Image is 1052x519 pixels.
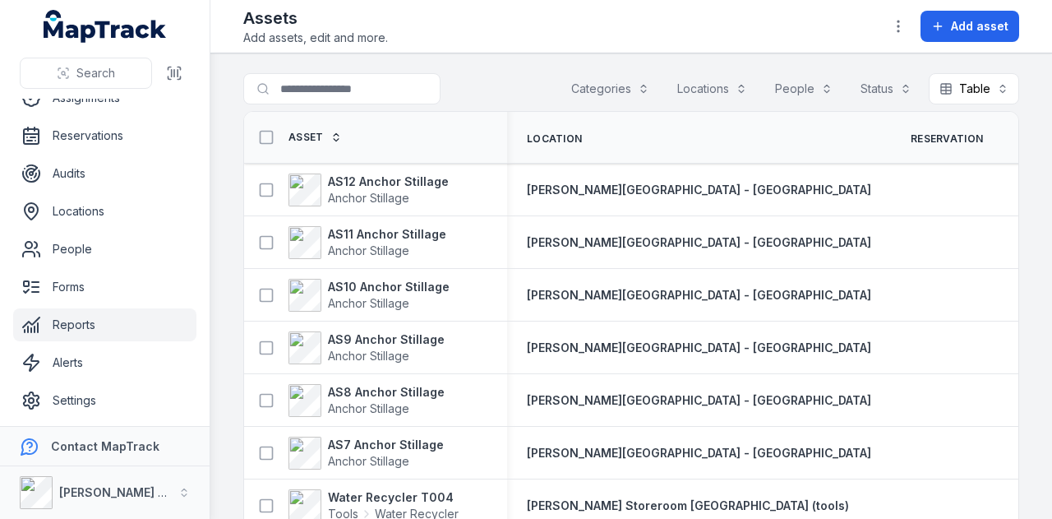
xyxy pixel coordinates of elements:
a: AS9 Anchor StillageAnchor Stillage [288,331,445,364]
span: Anchor Stillage [328,401,409,415]
strong: AS7 Anchor Stillage [328,437,444,453]
a: Audits [13,157,196,190]
a: Settings [13,384,196,417]
a: [PERSON_NAME][GEOGRAPHIC_DATA] - [GEOGRAPHIC_DATA] [527,340,871,356]
span: Anchor Stillage [328,454,409,468]
span: Add asset [951,18,1008,35]
a: Locations [13,195,196,228]
button: Status [850,73,922,104]
a: [PERSON_NAME][GEOGRAPHIC_DATA] - [GEOGRAPHIC_DATA] [527,392,871,409]
a: AS10 Anchor StillageAnchor Stillage [288,279,450,312]
a: AS11 Anchor StillageAnchor Stillage [288,226,446,259]
strong: AS8 Anchor Stillage [328,384,445,401]
span: Anchor Stillage [328,243,409,257]
span: [PERSON_NAME][GEOGRAPHIC_DATA] - [GEOGRAPHIC_DATA] [527,288,871,302]
a: [PERSON_NAME] Storeroom [GEOGRAPHIC_DATA] (tools) [527,498,849,514]
span: [PERSON_NAME][GEOGRAPHIC_DATA] - [GEOGRAPHIC_DATA] [527,235,871,249]
button: Search [20,58,152,89]
span: Asset [288,131,324,144]
a: AS12 Anchor StillageAnchor Stillage [288,174,449,206]
a: MapTrack [44,10,167,43]
button: Table [929,73,1019,104]
span: [PERSON_NAME][GEOGRAPHIC_DATA] - [GEOGRAPHIC_DATA] [527,183,871,197]
span: Anchor Stillage [328,191,409,205]
a: AS8 Anchor StillageAnchor Stillage [288,384,445,417]
strong: AS11 Anchor Stillage [328,226,446,243]
a: Alerts [13,346,196,379]
a: Forms [13,271,196,304]
a: Reports [13,308,196,341]
span: [PERSON_NAME] Storeroom [GEOGRAPHIC_DATA] (tools) [527,498,849,512]
a: [PERSON_NAME][GEOGRAPHIC_DATA] - [GEOGRAPHIC_DATA] [527,445,871,461]
strong: Contact MapTrack [51,439,159,453]
span: Anchor Stillage [328,296,409,310]
strong: [PERSON_NAME] Group [59,485,194,499]
strong: AS10 Anchor Stillage [328,279,450,295]
button: People [764,73,843,104]
a: Reservations [13,119,196,152]
span: [PERSON_NAME][GEOGRAPHIC_DATA] - [GEOGRAPHIC_DATA] [527,446,871,460]
span: Search [76,65,115,81]
a: [PERSON_NAME][GEOGRAPHIC_DATA] - [GEOGRAPHIC_DATA] [527,287,871,304]
strong: AS12 Anchor Stillage [328,174,449,190]
button: Categories [561,73,660,104]
a: [PERSON_NAME][GEOGRAPHIC_DATA] - [GEOGRAPHIC_DATA] [527,234,871,251]
a: [PERSON_NAME][GEOGRAPHIC_DATA] - [GEOGRAPHIC_DATA] [527,182,871,198]
span: [PERSON_NAME][GEOGRAPHIC_DATA] - [GEOGRAPHIC_DATA] [527,341,871,354]
span: [PERSON_NAME][GEOGRAPHIC_DATA] - [GEOGRAPHIC_DATA] [527,393,871,407]
span: Reservation [911,132,983,146]
span: Add assets, edit and more. [243,30,388,46]
span: Anchor Stillage [328,349,409,363]
span: Location [527,132,582,146]
strong: Water Recycler T004 [328,489,459,506]
a: AS7 Anchor StillageAnchor Stillage [288,437,444,470]
a: People [13,233,196,266]
button: Add asset [920,11,1019,42]
strong: AS9 Anchor Stillage [328,331,445,348]
button: Locations [667,73,758,104]
h2: Assets [243,7,388,30]
a: Asset [288,131,342,144]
